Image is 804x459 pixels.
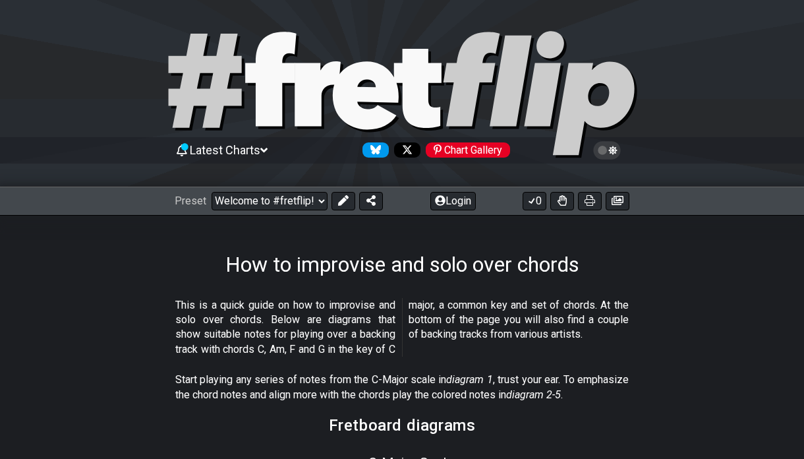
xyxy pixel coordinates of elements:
a: Follow #fretflip at Bluesky [357,142,389,158]
em: diagram 1 [446,373,492,386]
span: Preset [175,195,206,207]
select: Preset [212,192,328,210]
p: This is a quick guide on how to improvise and solo over chords. Below are diagrams that show suit... [175,298,629,357]
button: Create image [606,192,629,210]
a: #fretflip at Pinterest [420,142,510,158]
button: 0 [523,192,546,210]
span: Latest Charts [190,143,260,157]
div: Chart Gallery [426,142,510,158]
button: Login [430,192,476,210]
em: diagram 2-5 [506,388,561,401]
h1: How to improvise and solo over chords [225,252,579,277]
button: Share Preset [359,192,383,210]
button: Toggle Dexterity for all fretkits [550,192,574,210]
p: Start playing any series of notes from the C-Major scale in , trust your ear. To emphasize the ch... [175,373,629,402]
h2: Fretboard diagrams [329,418,476,433]
a: Follow #fretflip at X [389,142,420,158]
span: Toggle light / dark theme [600,144,615,156]
button: Print [578,192,602,210]
button: Edit Preset [331,192,355,210]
